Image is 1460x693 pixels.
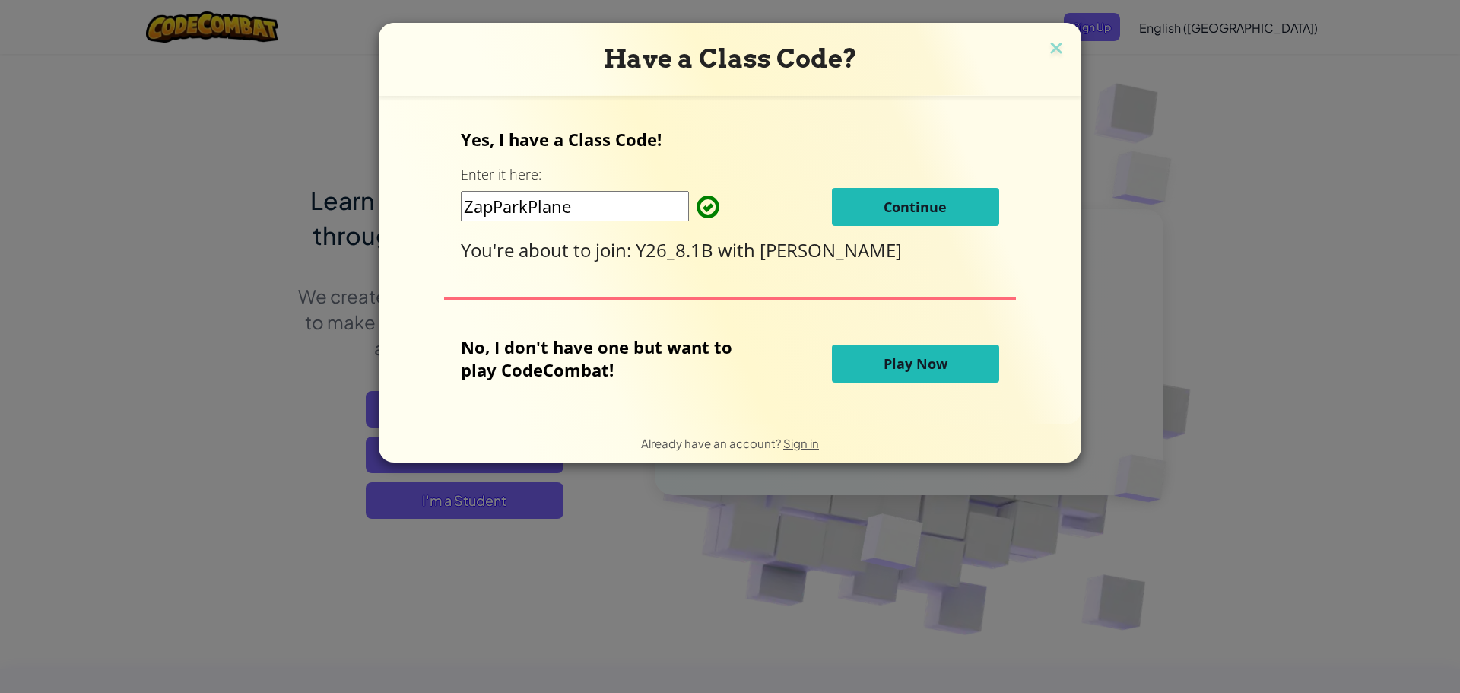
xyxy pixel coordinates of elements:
[760,237,902,262] span: [PERSON_NAME]
[783,436,819,450] a: Sign in
[832,188,999,226] button: Continue
[461,165,541,184] label: Enter it here:
[636,237,718,262] span: Y26_8.1B
[604,43,857,74] span: Have a Class Code?
[884,198,947,216] span: Continue
[461,335,755,381] p: No, I don't have one but want to play CodeCombat!
[1046,38,1066,61] img: close icon
[461,128,998,151] p: Yes, I have a Class Code!
[832,345,999,383] button: Play Now
[884,354,947,373] span: Play Now
[641,436,783,450] span: Already have an account?
[461,237,636,262] span: You're about to join:
[718,237,760,262] span: with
